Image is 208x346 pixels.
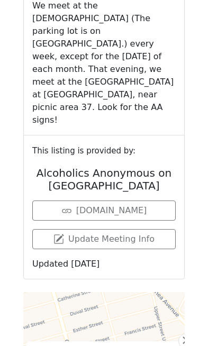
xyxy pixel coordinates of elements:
small: This listing is provided by: [32,144,176,158]
a: [DOMAIN_NAME] [32,201,176,221]
p: Updated [DATE] [32,258,176,270]
h2: Alcoholics Anonymous on [GEOGRAPHIC_DATA] [32,167,176,192]
a: Update Meeting Info [32,229,176,249]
